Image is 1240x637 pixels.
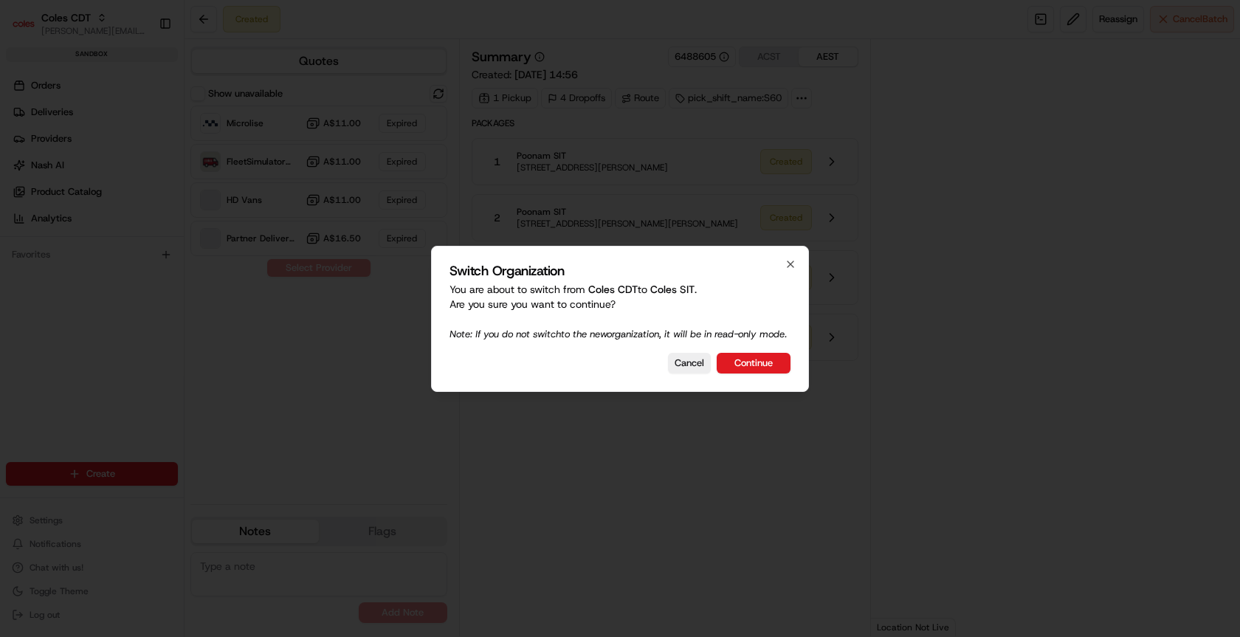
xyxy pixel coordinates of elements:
[449,328,787,340] span: Note: If you do not switch to the new organization, it will be in read-only mode.
[449,282,790,341] p: You are about to switch from to . Are you sure you want to continue?
[668,353,711,373] button: Cancel
[588,283,638,296] span: Coles CDT
[650,283,695,296] span: Coles SIT
[449,264,790,278] h2: Switch Organization
[717,353,790,373] button: Continue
